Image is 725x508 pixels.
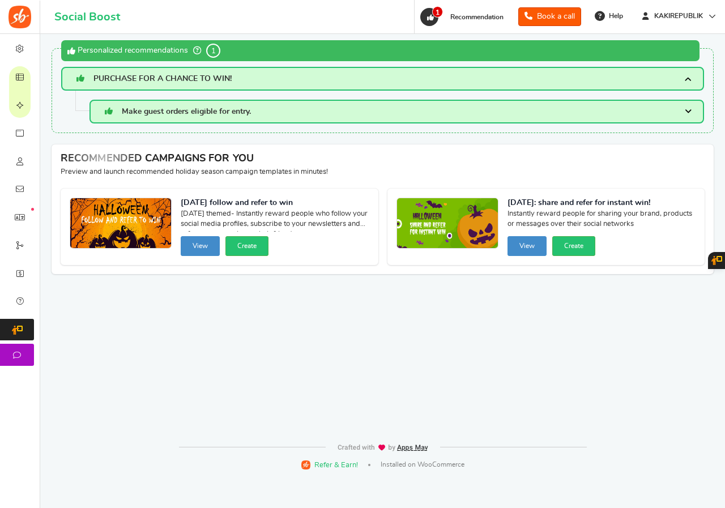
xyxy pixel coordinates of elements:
[507,198,696,209] strong: [DATE]: share and refer for instant win!
[432,6,443,18] span: 1
[61,40,700,61] div: Personalized recommendations
[507,209,696,232] span: Instantly reward people for sharing your brand, products or messages over their social networks
[650,11,707,21] span: KAKIREPUBLIK
[181,236,220,256] button: View
[397,198,498,249] img: Recommended Campaigns
[368,464,370,466] span: |
[31,208,34,211] em: New
[8,6,31,28] img: Social Boost
[419,8,509,26] a: 1 Recommendation
[301,459,358,470] a: Refer & Earn!
[337,444,429,451] img: img-footer.webp
[61,167,705,177] p: Preview and launch recommended holiday season campaign templates in minutes!
[206,44,220,58] span: 1
[381,460,464,469] span: Installed on WooCommerce
[225,236,268,256] button: Create
[122,108,251,116] span: Make guest orders eligible for entry.
[61,153,705,165] h4: RECOMMENDED CAMPAIGNS FOR YOU
[450,14,504,20] span: Recommendation
[606,11,623,21] span: Help
[181,198,369,209] strong: [DATE] follow and refer to win
[507,236,547,256] button: View
[518,7,581,26] a: Book a call
[70,198,171,249] img: Recommended Campaigns
[54,11,120,23] h1: Social Boost
[590,7,629,25] a: Help
[93,75,232,83] span: PURCHASE FOR A CHANCE TO WIN!
[552,236,595,256] button: Create
[181,209,369,232] span: [DATE] themed- Instantly reward people who follow your social media profiles, subscribe to your n...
